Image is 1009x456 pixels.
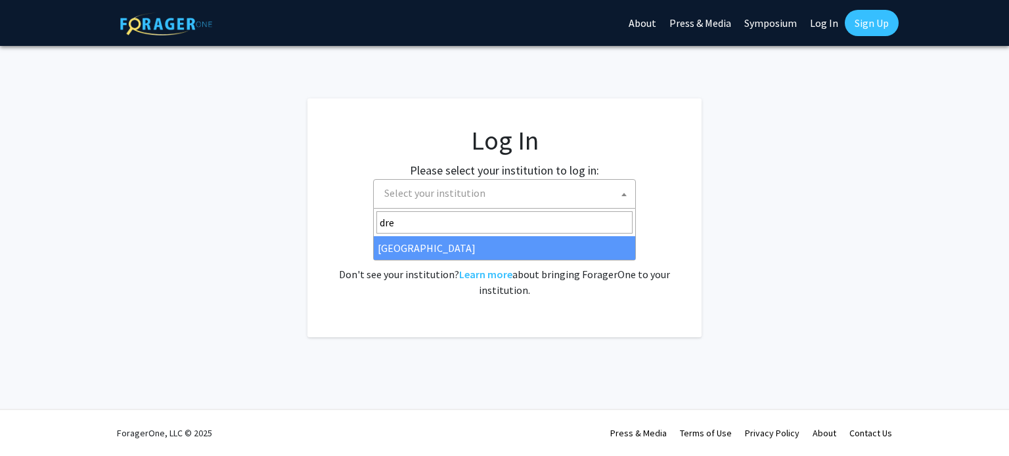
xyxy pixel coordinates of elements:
input: Search [376,211,633,234]
a: Terms of Use [680,427,732,439]
img: ForagerOne Logo [120,12,212,35]
a: Contact Us [849,427,892,439]
li: [GEOGRAPHIC_DATA] [374,236,635,260]
span: Select your institution [379,180,635,207]
div: No account? . Don't see your institution? about bringing ForagerOne to your institution. [334,235,675,298]
label: Please select your institution to log in: [410,161,599,179]
a: Sign Up [845,10,899,36]
span: Select your institution [373,179,636,209]
h1: Log In [334,125,675,156]
a: Learn more about bringing ForagerOne to your institution [459,268,512,281]
iframe: Chat [10,397,56,446]
span: Select your institution [384,186,485,199]
div: ForagerOne, LLC © 2025 [117,410,212,456]
a: About [813,427,836,439]
a: Press & Media [610,427,667,439]
a: Privacy Policy [745,427,799,439]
